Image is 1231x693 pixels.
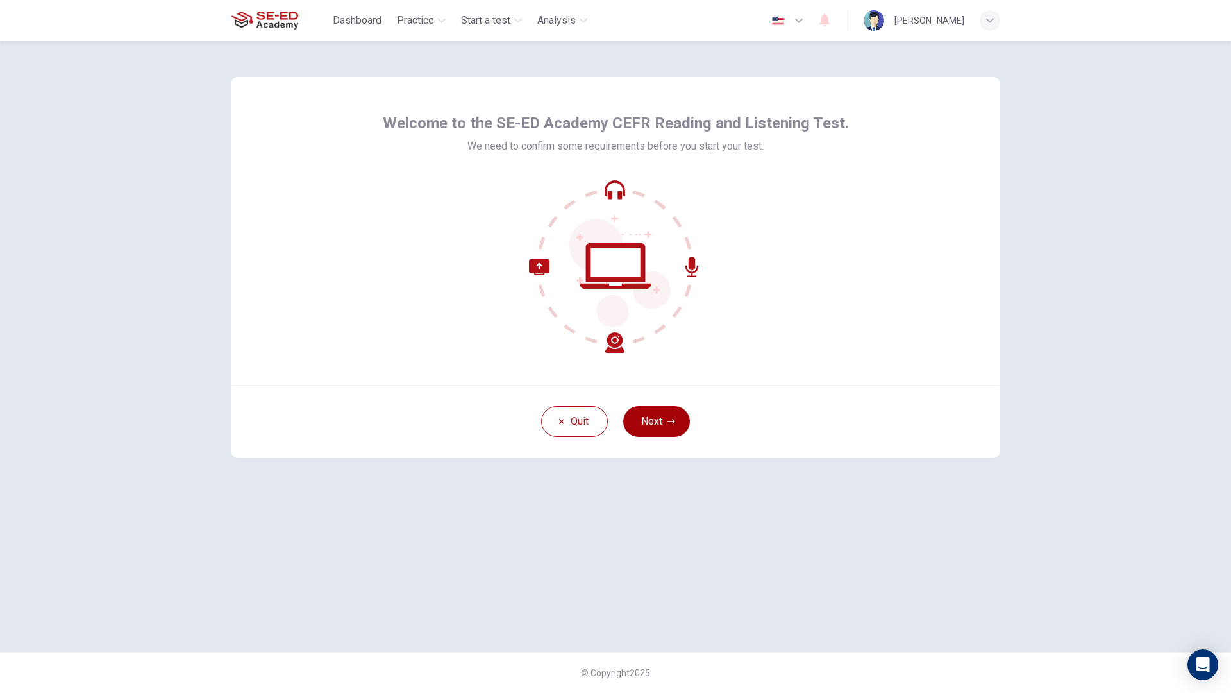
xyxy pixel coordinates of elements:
span: Analysis [537,13,576,28]
button: Dashboard [328,9,387,32]
button: Next [623,406,690,437]
button: Start a test [456,9,527,32]
span: Dashboard [333,13,381,28]
div: [PERSON_NAME] [894,13,964,28]
button: Quit [541,406,608,437]
img: SE-ED Academy logo [231,8,298,33]
span: Start a test [461,13,510,28]
span: Welcome to the SE-ED Academy CEFR Reading and Listening Test. [383,113,849,133]
span: Practice [397,13,434,28]
a: SE-ED Academy logo [231,8,328,33]
span: © Copyright 2025 [581,668,650,678]
span: We need to confirm some requirements before you start your test. [467,139,764,154]
img: en [770,16,786,26]
img: Profile picture [864,10,884,31]
div: Open Intercom Messenger [1187,649,1218,680]
button: Practice [392,9,451,32]
button: Analysis [532,9,592,32]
